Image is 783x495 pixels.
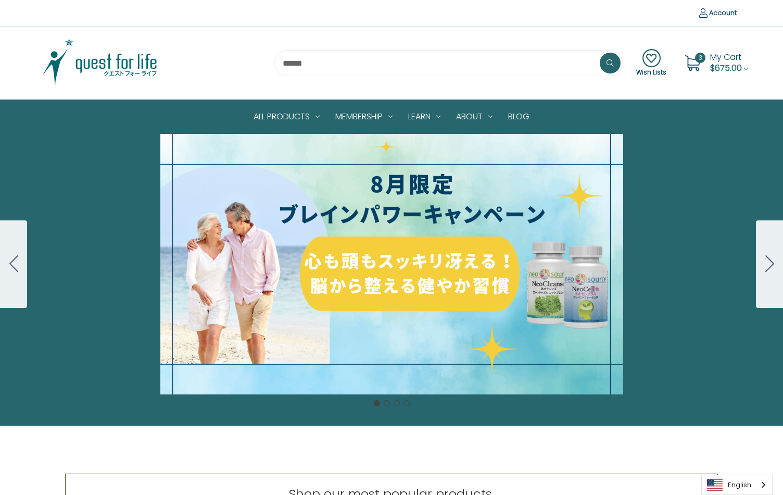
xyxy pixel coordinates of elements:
[695,53,705,63] span: 3
[636,49,666,77] a: Wish Lists
[35,37,165,89] img: Quest Group
[384,400,390,406] button: Go to slide 2
[702,475,772,494] a: English
[400,100,448,133] a: Learn
[500,100,537,133] a: Blog
[448,100,500,133] a: About
[327,100,400,133] a: Membership
[394,400,400,406] button: Go to slide 3
[710,51,741,63] span: My Cart
[701,475,773,495] div: Language
[374,400,380,406] button: Go to slide 1
[710,62,742,74] span: $675.00
[756,220,783,308] button: Go to slide 2
[246,100,327,133] a: All Products
[701,475,773,495] aside: Language selected: English
[710,51,748,74] a: Cart with 3 items
[403,400,410,406] button: Go to slide 4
